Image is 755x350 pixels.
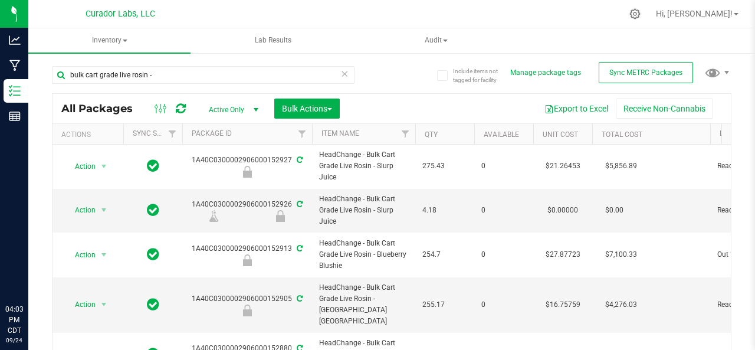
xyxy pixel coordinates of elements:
span: Clear [340,66,349,81]
span: select [97,247,111,263]
a: Filter [396,124,415,144]
span: Hi, [PERSON_NAME]! [656,9,733,18]
span: Sync from Compliance System [295,244,303,253]
a: Inventory [28,28,191,53]
button: Manage package tags [510,68,581,78]
a: Qty [425,130,438,139]
inline-svg: Manufacturing [9,60,21,71]
span: select [97,296,111,313]
a: Total Cost [602,130,642,139]
p: 04:03 PM CDT [5,304,23,336]
a: Available [484,130,519,139]
button: Export to Excel [537,99,616,119]
span: Action [64,158,96,175]
span: HeadChange - Bulk Cart Grade Live Rosin - Slurp Juice [319,194,408,228]
button: Bulk Actions [274,99,340,119]
iframe: Resource center unread badge [35,254,49,268]
td: $27.87723 [533,233,592,277]
span: $4,276.03 [599,296,643,313]
span: In Sync [147,246,159,263]
div: Ready for R&D Test [180,305,314,316]
span: 275.43 [422,161,467,172]
a: Filter [163,124,182,144]
span: Curador Labs, LLC [86,9,155,19]
button: Receive Non-Cannabis [616,99,713,119]
inline-svg: Reports [9,110,21,122]
div: Ready for R&D Test [180,166,314,178]
td: $0.00000 [533,189,592,233]
span: 255.17 [422,299,467,310]
div: Out for R&D Test [180,254,314,266]
div: 1A40C0300002906000152905 [180,293,314,316]
span: Bulk Actions [282,104,332,113]
span: HeadChange - Bulk Cart Grade Live Rosin - Slurp Juice [319,149,408,184]
div: Actions [61,130,119,139]
span: Sync METRC Packages [609,68,682,77]
input: Search Package ID, Item Name, SKU, Lot or Part Number... [52,66,354,84]
span: Sync from Compliance System [295,295,303,303]
a: Unit Cost [543,130,578,139]
span: 0 [481,249,526,260]
a: Package ID [192,129,232,138]
span: Audit [356,29,517,53]
span: In Sync [147,296,159,313]
div: 1A40C0300002906000152926 [180,199,314,222]
iframe: Resource center [12,256,47,291]
span: $0.00 [599,202,629,219]
div: Lab Sample [180,210,247,222]
a: Item Name [321,129,359,138]
span: 0 [481,161,526,172]
a: Sync Status [133,129,178,138]
p: 09/24 [5,336,23,345]
div: Manage settings [628,8,642,19]
span: In Sync [147,158,159,174]
span: Lab Results [239,35,307,45]
span: Sync from Compliance System [295,200,303,208]
div: 1A40C0300002906000152927 [180,155,314,178]
span: 0 [481,205,526,216]
span: select [97,202,111,218]
span: In Sync [147,202,159,218]
a: Audit [355,28,517,53]
span: $7,100.33 [599,246,643,263]
td: $21.26453 [533,145,592,189]
span: All Packages [61,102,145,115]
span: Include items not tagged for facility [453,67,512,84]
div: Ready for R&D Test [247,210,314,222]
span: Action [64,202,96,218]
span: HeadChange - Bulk Cart Grade Live Rosin - Blueberry Blushie [319,238,408,272]
div: 1A40C0300002906000152913 [180,243,314,266]
span: select [97,158,111,175]
span: Action [64,247,96,263]
button: Sync METRC Packages [599,62,693,83]
inline-svg: Inventory [9,85,21,97]
span: Action [64,296,96,313]
span: 254.7 [422,249,467,260]
a: Lab Results [192,28,354,53]
span: 0 [481,299,526,310]
td: $16.75759 [533,277,592,333]
span: HeadChange - Bulk Cart Grade Live Rosin - [GEOGRAPHIC_DATA] [GEOGRAPHIC_DATA] [319,282,408,328]
span: Sync from Compliance System [295,156,303,164]
inline-svg: Analytics [9,34,21,46]
a: Filter [293,124,312,144]
span: $5,856.89 [599,158,643,175]
span: 4.18 [422,205,467,216]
